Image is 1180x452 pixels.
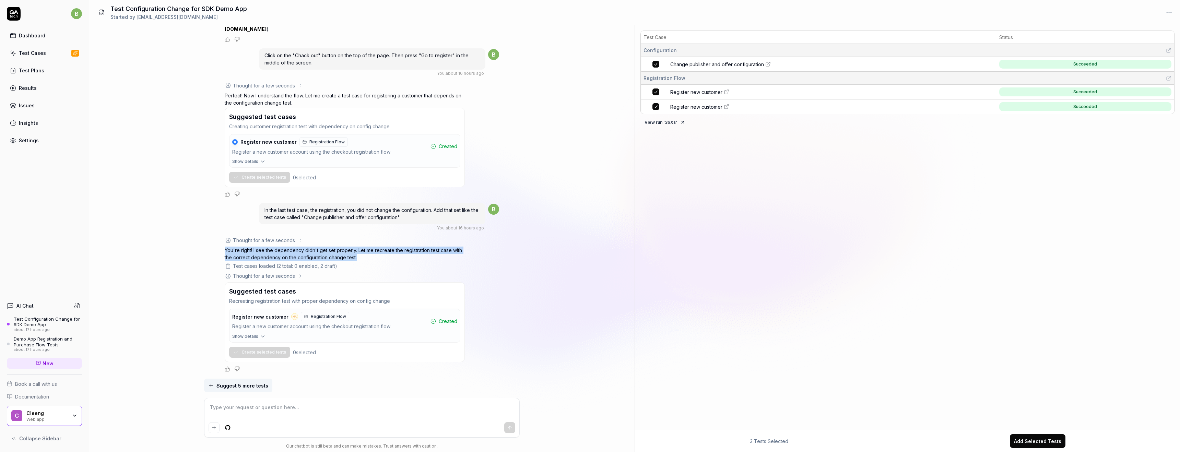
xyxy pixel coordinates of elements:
span: Created [439,143,457,150]
button: View run '3bXs' [640,117,689,128]
div: ★ [232,139,238,145]
a: Register new customer [670,88,995,96]
a: Registration Flow [299,137,348,147]
button: Negative feedback [234,366,240,372]
button: Create selected tests [229,172,290,183]
span: You [437,225,445,230]
span: Registration Flow [644,74,685,82]
button: Add Selected Tests [1010,434,1065,448]
button: Suggest 5 more tests [204,379,272,392]
h1: Test Configuration Change for SDK Demo App [110,4,247,13]
p: Creating customer registration test with dependency on config change [229,123,460,130]
span: 3 Tests Selected [750,438,788,445]
span: Register new customer [670,88,722,96]
span: In the last test case, the registration, you did not change the configuration. Add that set like ... [264,207,479,220]
div: Dashboard [19,32,45,39]
span: Configuration [644,47,677,54]
div: , about 16 hours ago [437,225,484,231]
span: b [488,49,499,60]
a: Register new customer [670,103,995,110]
div: Succeeded [1073,89,1097,95]
button: Positive feedback [225,191,230,197]
div: Test Plans [19,67,44,74]
div: Test Configuration Change for SDK Demo App [14,316,82,328]
span: b [488,204,499,215]
span: Registration Flow [309,139,345,145]
a: Demo App Registration and Purchase Flow Testsabout 17 hours ago [7,336,82,352]
span: Show details [232,158,258,165]
button: Negative feedback [234,37,240,42]
span: b [71,8,82,19]
button: CCleengWeb app [7,406,82,426]
a: Registration Flow [301,312,349,321]
h3: Suggested test cases [229,112,296,121]
div: Issues [19,102,35,109]
div: Insights [19,119,38,127]
a: Settings [7,134,82,147]
div: Demo App Registration and Purchase Flow Tests [14,336,82,347]
button: Show details [229,158,460,167]
button: Positive feedback [225,366,230,372]
div: about 17 hours ago [14,328,82,332]
span: Collapse Sidebar [19,435,61,442]
p: You're right! I see the dependency didn't get set properly. Let me recreate the registration test... [225,247,465,261]
span: Register new customer [240,139,297,145]
a: Dashboard [7,29,82,42]
button: Collapse Sidebar [7,431,82,445]
div: Our chatbot is still beta and can make mistakes. Trust answers with caution. [204,443,520,449]
h3: Suggested test cases [229,287,296,296]
a: View run '3bXs' [640,118,689,125]
a: Book a call with us [7,380,82,388]
span: Registration Flow [311,313,346,320]
div: 0 selected [293,174,316,181]
div: , about 16 hours ago [437,70,484,76]
div: Register a new customer account using the checkout registration flow [232,323,428,331]
button: Add attachment [209,422,220,433]
div: Thought for a few seconds [233,272,295,279]
div: Started by [110,13,247,21]
a: Insights [7,116,82,130]
span: [EMAIL_ADDRESS][DOMAIN_NAME] [137,14,218,20]
div: Test cases loaded (2 total: 0 enabled, 2 draft) [233,262,337,270]
div: Succeeded [1073,104,1097,110]
h4: AI Chat [16,302,34,309]
div: 0 selected [293,349,316,356]
span: Created [439,318,457,325]
a: Test Configuration Change for SDK Demo Appabout 17 hours ago [7,316,82,332]
span: New [43,360,54,367]
span: Click on the "Chack out" button on the top of the page. Then press "Go to register" in the middle... [264,52,469,66]
button: Positive feedback [225,37,230,42]
span: You [437,71,445,76]
button: ★Register new customerRegistration FlowRegister a new customer account using the checkout registr... [229,134,460,159]
div: Cleeng [26,410,68,416]
p: Perfect! Now I understand the flow. Let me create a test case for registering a customer that dep... [225,92,465,106]
a: Test Plans [7,64,82,77]
span: C [11,410,22,421]
span: Suggest 5 more tests [216,382,268,389]
div: Thought for a few seconds [233,82,295,89]
p: Recreating registration test with proper dependency on config change [229,297,460,305]
span: Register new customer [670,103,722,110]
a: New [7,358,82,369]
div: Results [19,84,37,92]
span: Register new customer [232,314,288,320]
button: Show details [229,333,460,342]
a: Test Cases [7,46,82,60]
span: Show details [232,333,258,340]
a: [EMAIL_ADDRESS][DOMAIN_NAME] [225,19,421,32]
span: Book a call with us [15,380,57,388]
button: b [71,7,82,21]
span: Documentation [15,393,49,400]
div: Register a new customer account using the checkout registration flow [232,148,428,156]
div: Test Cases [19,49,46,57]
button: Negative feedback [234,191,240,197]
div: Settings [19,137,39,144]
button: Register new customerRegistration FlowRegister a new customer account using the checkout registra... [229,309,460,333]
div: Thought for a few seconds [233,237,295,244]
th: Test Case [641,31,996,44]
div: Succeeded [1073,61,1097,67]
button: Create selected tests [229,347,290,358]
a: Change publisher and offer configuration [670,61,995,68]
div: Web app [26,416,68,421]
a: Issues [7,99,82,112]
